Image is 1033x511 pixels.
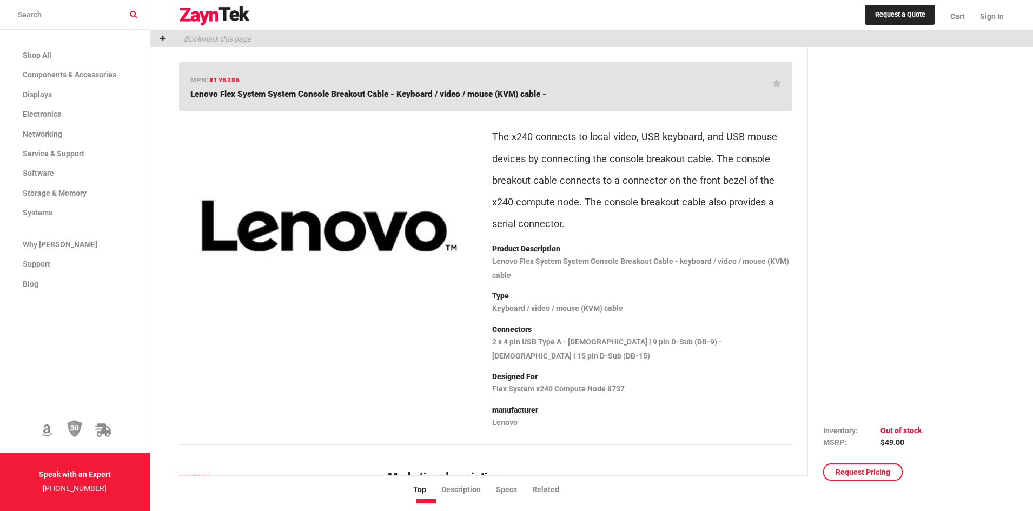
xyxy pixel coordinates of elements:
span: Storage & Memory [23,189,87,197]
p: Bookmark this page [176,30,251,47]
li: Related [532,484,574,496]
span: Service & Support [23,149,84,158]
span: Networking [23,130,62,138]
a: Request a Quote [865,5,936,25]
span: Components & Accessories [23,70,116,79]
img: 30 Day Return Policy [67,420,82,438]
li: Top [413,484,441,496]
span: Blog [23,280,38,288]
a: Sign In [972,3,1004,30]
p: Lenovo [492,416,792,430]
p: Type [492,289,792,303]
h6: mpn: [190,75,240,85]
strong: Speak with an Expert [39,470,111,479]
p: Keyboard / video / mouse (KVM) cable [492,302,792,316]
span: Systems [23,208,52,217]
li: Description [441,484,496,496]
span: Why [PERSON_NAME] [23,240,97,249]
h2: Marketing description [388,471,792,484]
li: Specs [496,484,532,496]
span: Support [23,260,50,268]
p: Flex System x240 Compute Node 8737 [492,382,792,396]
p: 2 x 4 pin USB Type A - [DEMOGRAPHIC_DATA] ¦ 9 pin D-Sub (DB-9) - [DEMOGRAPHIC_DATA] ¦ 15 pin D-Su... [492,335,792,363]
span: Shop All [23,51,51,59]
h6: 81Y5286 [179,472,375,482]
a: Request Pricing [823,463,903,481]
a: Cart [943,3,972,30]
span: Software [23,169,54,177]
span: 81Y5286 [209,76,240,84]
span: Cart [950,12,965,21]
span: Lenovo Flex System System Console Breakout Cable - Keyboard / video / mouse (KVM) cable - [190,89,546,99]
span: Out of stock [880,426,922,434]
p: Lenovo Flex System System Console Breakout Cable - keyboard / video / mouse (KVM) cable [492,255,792,283]
td: MSRP [823,436,880,448]
p: The x240 connects to local video, USB keyboard, and USB mouse devices by connecting the console b... [492,126,792,234]
p: manufacturer [492,403,792,417]
p: Connectors [492,323,792,337]
span: Displays [23,90,52,99]
p: Designed For [492,370,792,384]
p: Product Description [492,242,792,256]
a: [PHONE_NUMBER] [43,484,107,493]
span: Electronics [23,110,61,118]
img: 81Y5286 -- Lenovo Flex System System Console Breakout Cable - Keyboard / video / mouse (KVM) cable - [188,120,471,332]
img: logo [179,6,250,26]
td: $49.00 [880,436,922,448]
td: Inventory [823,424,880,436]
